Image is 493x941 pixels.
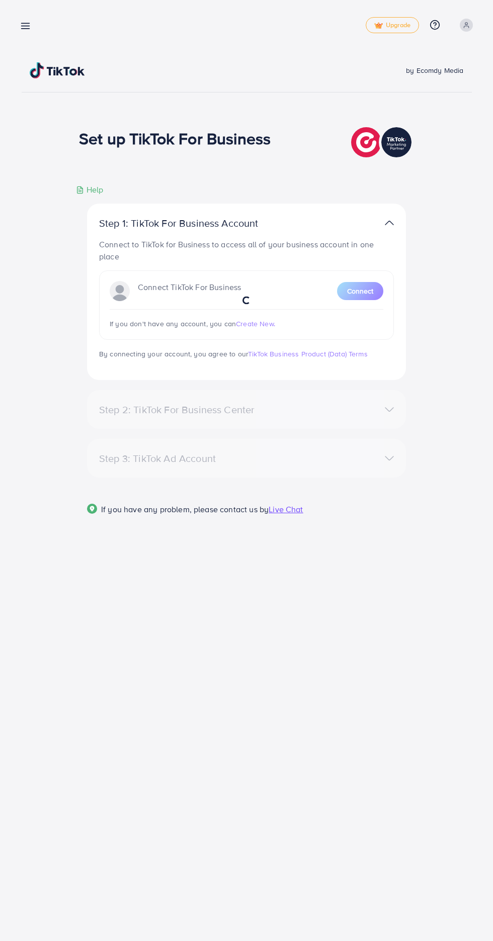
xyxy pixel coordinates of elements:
[406,65,463,75] span: by Ecomdy Media
[79,129,271,148] h1: Set up TikTok For Business
[76,184,104,196] div: Help
[30,62,85,78] img: TikTok
[385,216,394,230] img: TikTok partner
[351,125,414,160] img: TikTok partner
[269,504,303,515] span: Live Chat
[87,504,97,514] img: Popup guide
[101,504,269,515] span: If you have any problem, please contact us by
[99,217,290,229] p: Step 1: TikTok For Business Account
[366,17,419,33] a: tickUpgrade
[374,22,410,29] span: Upgrade
[374,22,383,29] img: tick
